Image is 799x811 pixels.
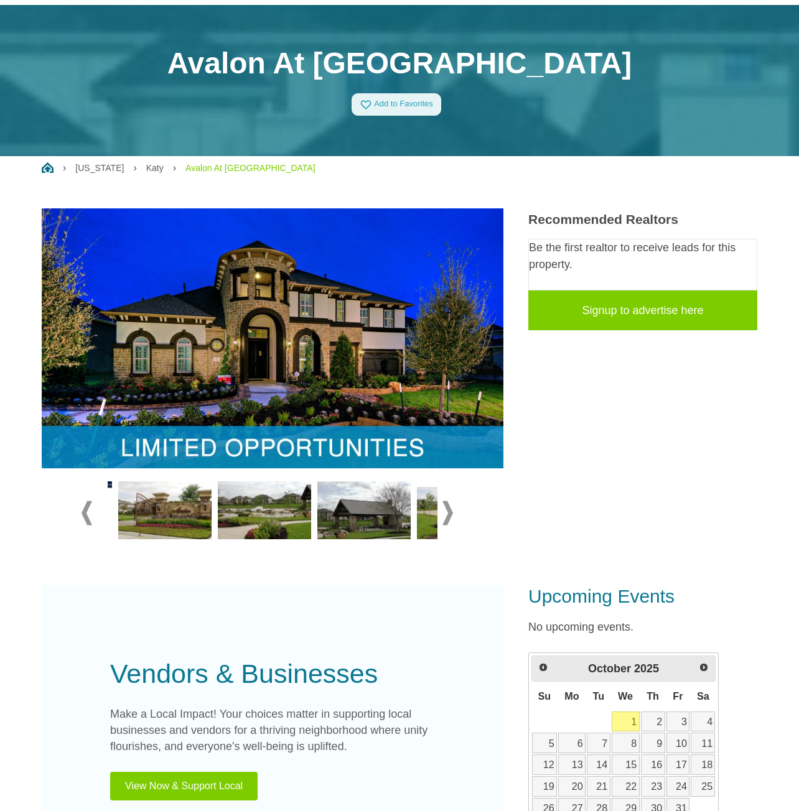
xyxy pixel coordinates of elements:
a: Signup to advertise here [528,290,757,330]
a: 17 [666,754,690,775]
a: Next [694,657,714,677]
a: 15 [612,754,640,775]
span: Add to Favorites [374,100,433,109]
h3: Upcoming Events [528,585,757,608]
a: 14 [587,754,610,775]
span: Saturday [697,690,709,702]
span: Prev [538,662,548,672]
span: Next [699,662,709,672]
a: 5 [532,733,557,753]
span: Thursday [647,690,659,702]
a: Avalon At [GEOGRAPHIC_DATA] [185,163,315,173]
a: 20 [558,776,586,797]
a: 12 [532,754,557,775]
a: 25 [691,776,715,797]
a: 22 [612,776,640,797]
p: No upcoming events. [528,619,757,636]
span: Friday [673,690,683,702]
a: Prev [533,657,553,677]
a: 11 [691,733,715,753]
span: Tuesday [593,690,605,702]
a: 19 [532,776,557,797]
a: 2 [641,711,665,732]
a: Add to Favorites [352,93,441,116]
a: [US_STATE] [75,163,124,173]
a: 16 [641,754,665,775]
a: 6 [558,733,586,753]
a: 9 [641,733,665,753]
a: 18 [691,754,715,775]
p: Make a Local Impact! Your choices matter in supporting local businesses and vendors for a thrivin... [110,707,435,755]
a: 3 [666,711,690,732]
a: 4 [691,711,715,732]
a: 8 [612,733,640,753]
span: Sunday [538,690,551,702]
a: 21 [587,776,610,797]
button: View Now & Support Local [110,772,258,800]
span: October [588,662,631,675]
a: 10 [666,733,690,753]
a: 1 [612,711,640,732]
a: 24 [666,776,690,797]
a: 23 [641,776,665,797]
h3: Recommended Realtors [528,211,757,227]
span: Wednesday [618,690,633,702]
p: Be the first realtor to receive leads for this property. [529,239,757,273]
a: 13 [558,754,586,775]
h1: Avalon At [GEOGRAPHIC_DATA] [42,45,757,81]
a: 7 [587,733,610,753]
div: Vendors & Businesses [110,654,435,694]
span: 2025 [634,662,659,675]
a: Katy [146,163,164,173]
span: Monday [564,690,579,702]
